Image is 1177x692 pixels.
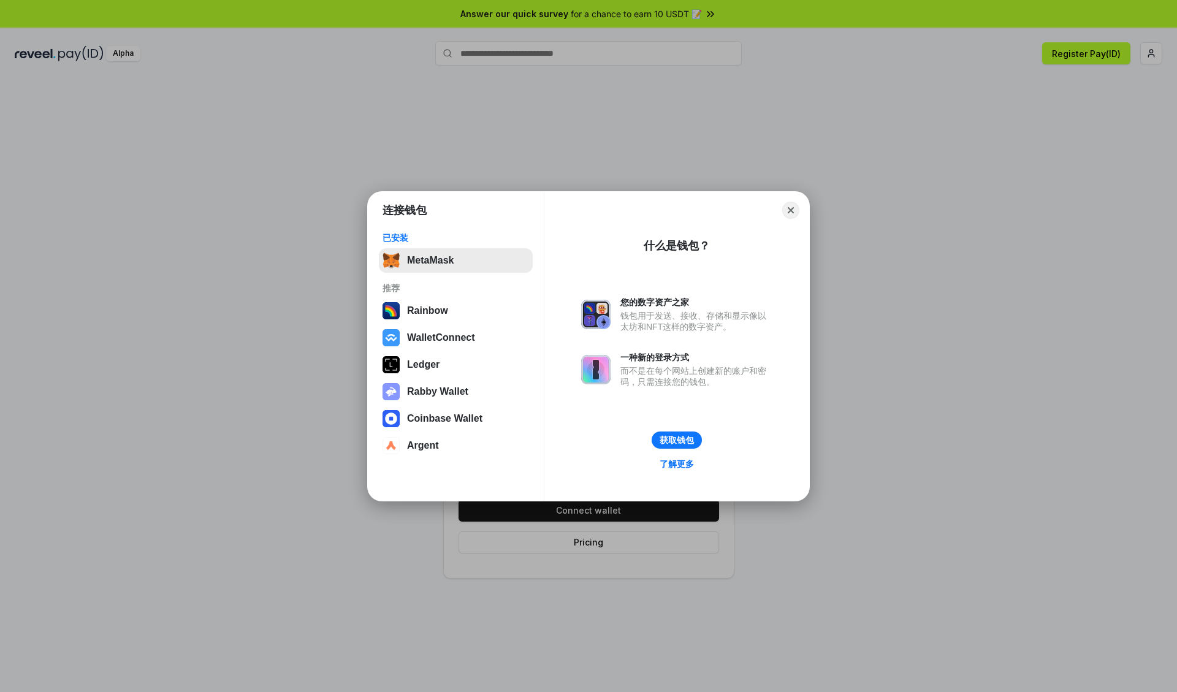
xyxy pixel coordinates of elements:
[660,458,694,470] div: 了解更多
[407,255,454,266] div: MetaMask
[379,379,533,404] button: Rabby Wallet
[383,302,400,319] img: svg+xml,%3Csvg%20width%3D%22120%22%20height%3D%22120%22%20viewBox%3D%220%200%20120%20120%22%20fil...
[581,300,611,329] img: svg+xml,%3Csvg%20xmlns%3D%22http%3A%2F%2Fwww.w3.org%2F2000%2Fsvg%22%20fill%3D%22none%22%20viewBox...
[383,252,400,269] img: svg+xml,%3Csvg%20fill%3D%22none%22%20height%3D%2233%22%20viewBox%3D%220%200%2035%2033%22%20width%...
[652,456,701,472] a: 了解更多
[407,440,439,451] div: Argent
[407,413,482,424] div: Coinbase Wallet
[379,352,533,377] button: Ledger
[652,432,702,449] button: 获取钱包
[383,232,529,243] div: 已安装
[407,305,448,316] div: Rainbow
[644,238,710,253] div: 什么是钱包？
[379,406,533,431] button: Coinbase Wallet
[379,248,533,273] button: MetaMask
[620,365,772,387] div: 而不是在每个网站上创建新的账户和密码，只需连接您的钱包。
[782,202,799,219] button: Close
[620,297,772,308] div: 您的数字资产之家
[383,383,400,400] img: svg+xml,%3Csvg%20xmlns%3D%22http%3A%2F%2Fwww.w3.org%2F2000%2Fsvg%22%20fill%3D%22none%22%20viewBox...
[407,386,468,397] div: Rabby Wallet
[379,433,533,458] button: Argent
[379,325,533,350] button: WalletConnect
[407,332,475,343] div: WalletConnect
[383,283,529,294] div: 推荐
[660,435,694,446] div: 获取钱包
[383,329,400,346] img: svg+xml,%3Csvg%20width%3D%2228%22%20height%3D%2228%22%20viewBox%3D%220%200%2028%2028%22%20fill%3D...
[620,310,772,332] div: 钱包用于发送、接收、存储和显示像以太坊和NFT这样的数字资产。
[383,410,400,427] img: svg+xml,%3Csvg%20width%3D%2228%22%20height%3D%2228%22%20viewBox%3D%220%200%2028%2028%22%20fill%3D...
[383,437,400,454] img: svg+xml,%3Csvg%20width%3D%2228%22%20height%3D%2228%22%20viewBox%3D%220%200%2028%2028%22%20fill%3D...
[383,203,427,218] h1: 连接钱包
[620,352,772,363] div: 一种新的登录方式
[581,355,611,384] img: svg+xml,%3Csvg%20xmlns%3D%22http%3A%2F%2Fwww.w3.org%2F2000%2Fsvg%22%20fill%3D%22none%22%20viewBox...
[383,356,400,373] img: svg+xml,%3Csvg%20xmlns%3D%22http%3A%2F%2Fwww.w3.org%2F2000%2Fsvg%22%20width%3D%2228%22%20height%3...
[379,298,533,323] button: Rainbow
[407,359,440,370] div: Ledger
